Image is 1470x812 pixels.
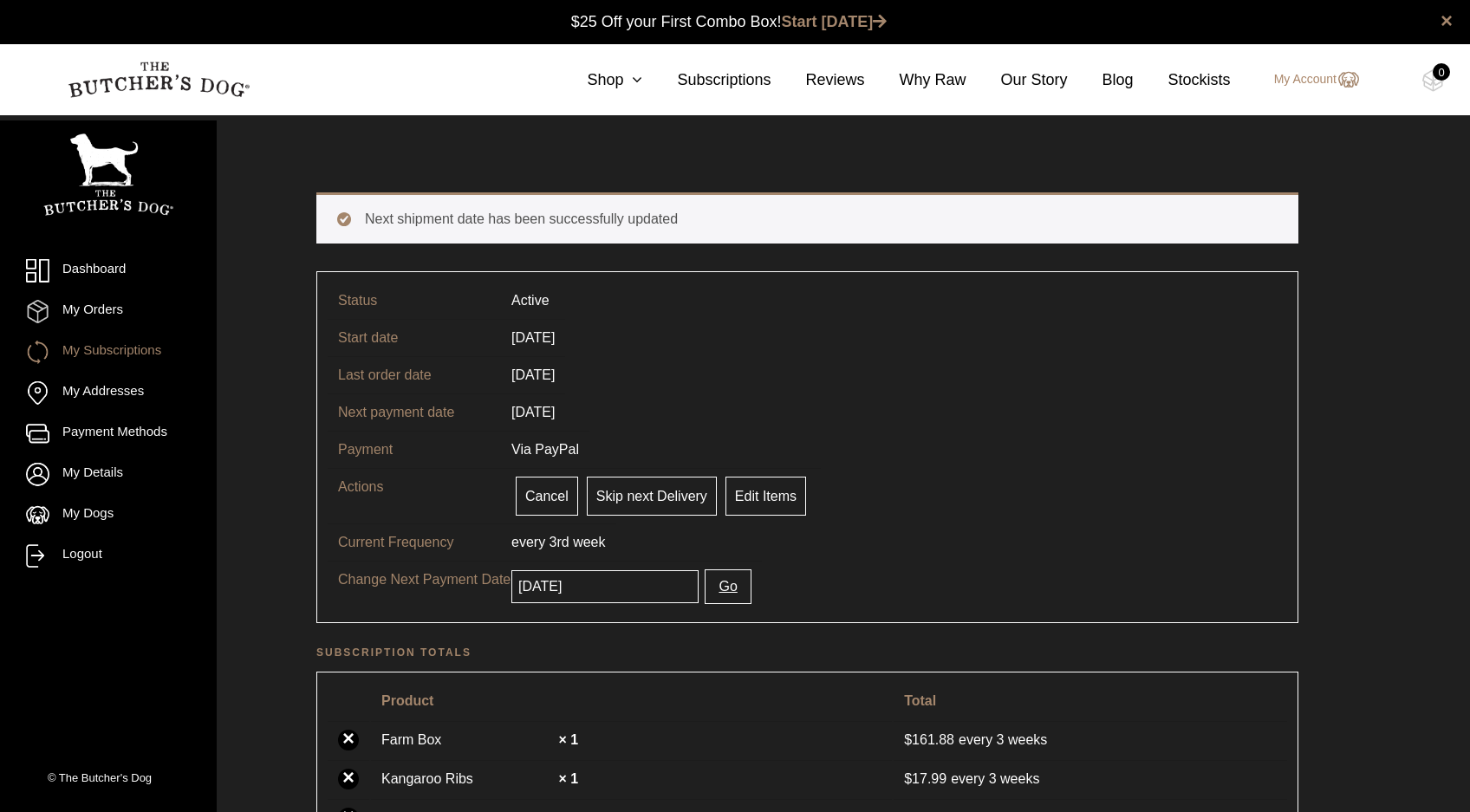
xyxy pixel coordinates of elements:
td: [DATE] [501,393,565,431]
a: My Details [26,463,191,486]
span: 17.99 [904,771,951,786]
a: Reviews [771,68,864,92]
th: Total [894,683,1287,719]
span: Via PayPal [511,442,579,457]
a: × [338,769,359,789]
td: Status [328,283,501,319]
span: week [573,535,605,549]
a: Skip next Delivery [587,477,717,516]
h2: Subscription totals [316,644,1298,661]
a: Edit Items [725,477,806,516]
a: × [338,730,359,750]
td: every 3 weeks [894,721,1287,758]
a: Shop [552,68,642,92]
td: every 3 weeks [894,760,1287,797]
a: My Dogs [26,503,191,527]
a: Farm Box [381,730,555,750]
a: close [1441,10,1453,31]
p: Current Frequency [338,532,511,553]
a: My Account [1257,69,1359,90]
td: Start date [328,319,501,356]
td: [DATE] [501,319,565,356]
a: My Orders [26,300,191,323]
span: $ [904,771,912,786]
span: 161.88 [904,732,959,747]
a: Stockists [1134,68,1231,92]
strong: × 1 [558,771,578,786]
button: Go [705,569,751,604]
th: Product [371,683,892,719]
td: Payment [328,431,501,468]
a: Blog [1068,68,1134,92]
span: $ [904,732,912,747]
td: Actions [328,468,501,523]
a: Kangaroo Ribs [381,769,555,789]
a: Payment Methods [26,422,191,445]
img: TBD_Cart-Empty.png [1422,69,1444,92]
td: Last order date [328,356,501,393]
div: Next shipment date has been successfully updated [316,192,1298,244]
td: [DATE] [501,356,565,393]
div: 0 [1433,63,1450,81]
a: Cancel [516,477,578,516]
a: Start [DATE] [782,13,888,30]
p: Change Next Payment Date [338,569,511,590]
a: My Subscriptions [26,341,191,364]
strong: × 1 [558,732,578,747]
a: Dashboard [26,259,191,283]
a: My Addresses [26,381,191,405]
a: Subscriptions [642,68,771,92]
img: TBD_Portrait_Logo_White.png [43,133,173,216]
a: Why Raw [865,68,966,92]
a: Logout [26,544,191,568]
td: Next payment date [328,393,501,431]
a: Our Story [966,68,1068,92]
span: every 3rd [511,535,569,549]
td: Active [501,283,560,319]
